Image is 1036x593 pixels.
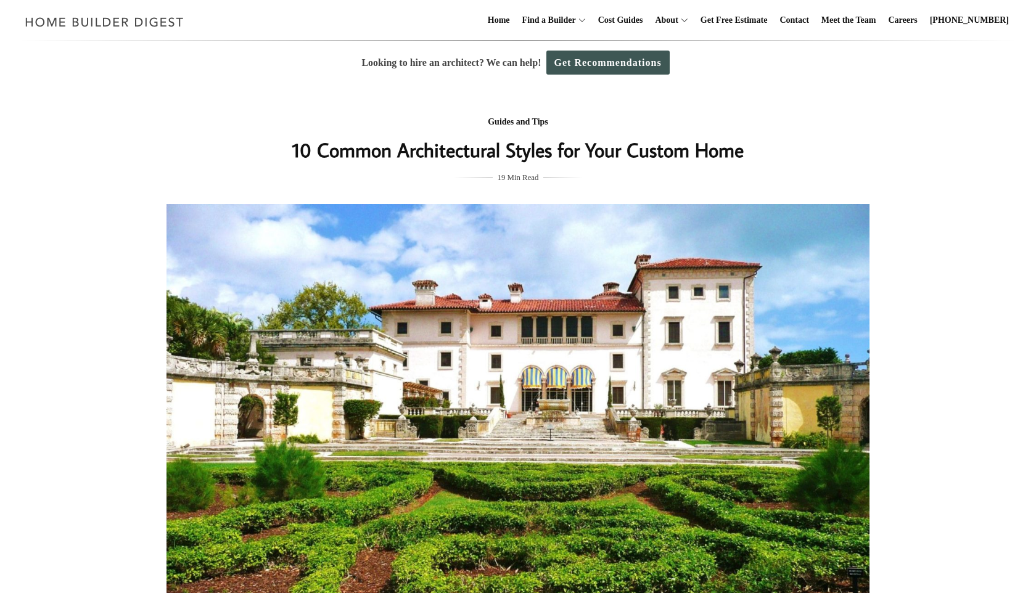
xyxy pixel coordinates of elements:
[816,1,881,40] a: Meet the Team
[498,171,539,184] span: 19 Min Read
[884,1,923,40] a: Careers
[483,1,515,40] a: Home
[20,10,189,34] img: Home Builder Digest
[925,1,1014,40] a: [PHONE_NUMBER]
[488,117,548,126] a: Guides and Tips
[775,1,813,40] a: Contact
[650,1,678,40] a: About
[546,51,670,75] a: Get Recommendations
[593,1,648,40] a: Cost Guides
[272,135,764,165] h1: 10 Common Architectural Styles for Your Custom Home
[517,1,576,40] a: Find a Builder
[696,1,773,40] a: Get Free Estimate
